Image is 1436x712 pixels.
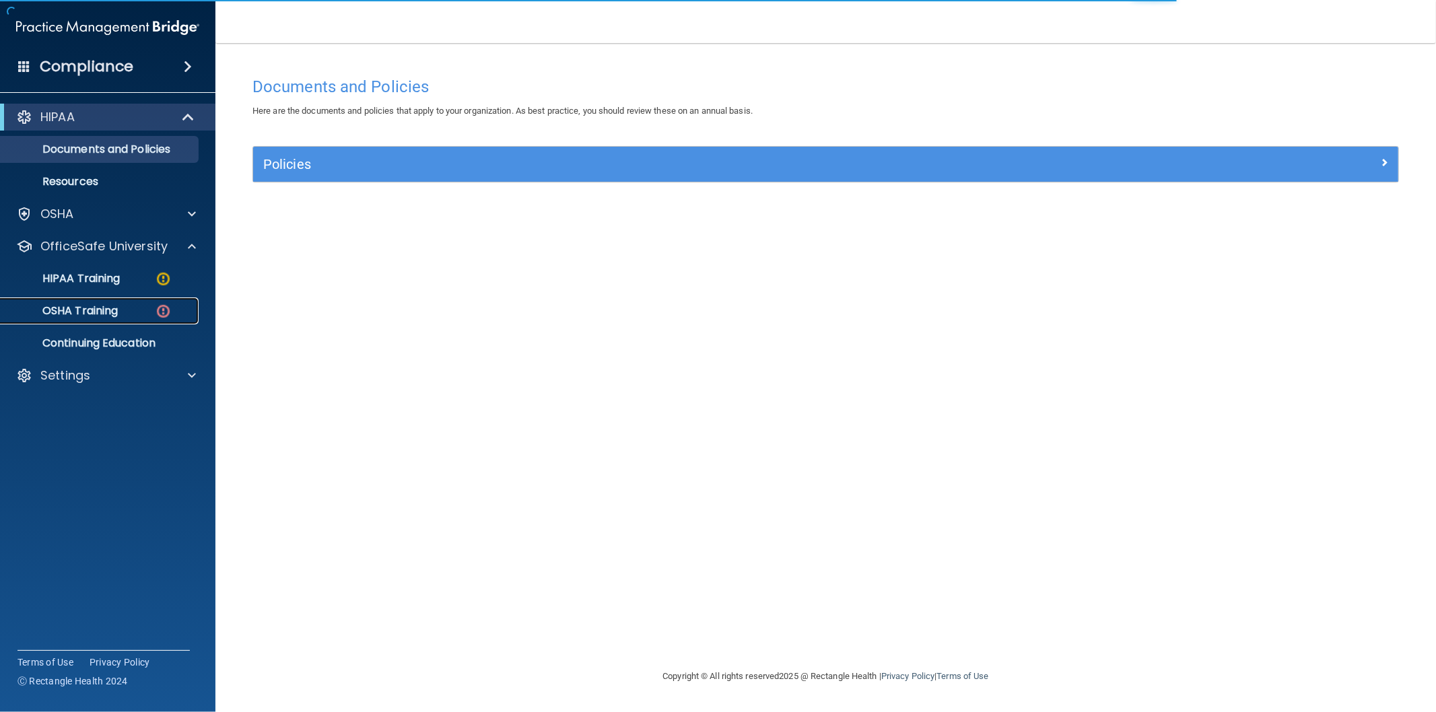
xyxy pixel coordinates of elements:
[40,57,133,76] h4: Compliance
[155,271,172,287] img: warning-circle.0cc9ac19.png
[18,674,128,688] span: Ⓒ Rectangle Health 2024
[155,303,172,320] img: danger-circle.6113f641.png
[580,655,1072,698] div: Copyright © All rights reserved 2025 @ Rectangle Health | |
[9,175,193,188] p: Resources
[40,367,90,384] p: Settings
[9,336,193,350] p: Continuing Education
[9,272,120,285] p: HIPAA Training
[18,655,73,669] a: Terms of Use
[263,157,1102,172] h5: Policies
[16,238,196,254] a: OfficeSafe University
[881,671,934,681] a: Privacy Policy
[40,238,168,254] p: OfficeSafe University
[16,14,199,41] img: PMB logo
[16,109,195,125] a: HIPAA
[936,671,988,681] a: Terms of Use
[252,78,1399,96] h4: Documents and Policies
[9,304,118,318] p: OSHA Training
[40,206,74,222] p: OSHA
[263,153,1388,175] a: Policies
[40,109,75,125] p: HIPAA
[9,143,193,156] p: Documents and Policies
[16,206,196,222] a: OSHA
[90,655,150,669] a: Privacy Policy
[16,367,196,384] a: Settings
[252,106,753,116] span: Here are the documents and policies that apply to your organization. As best practice, you should...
